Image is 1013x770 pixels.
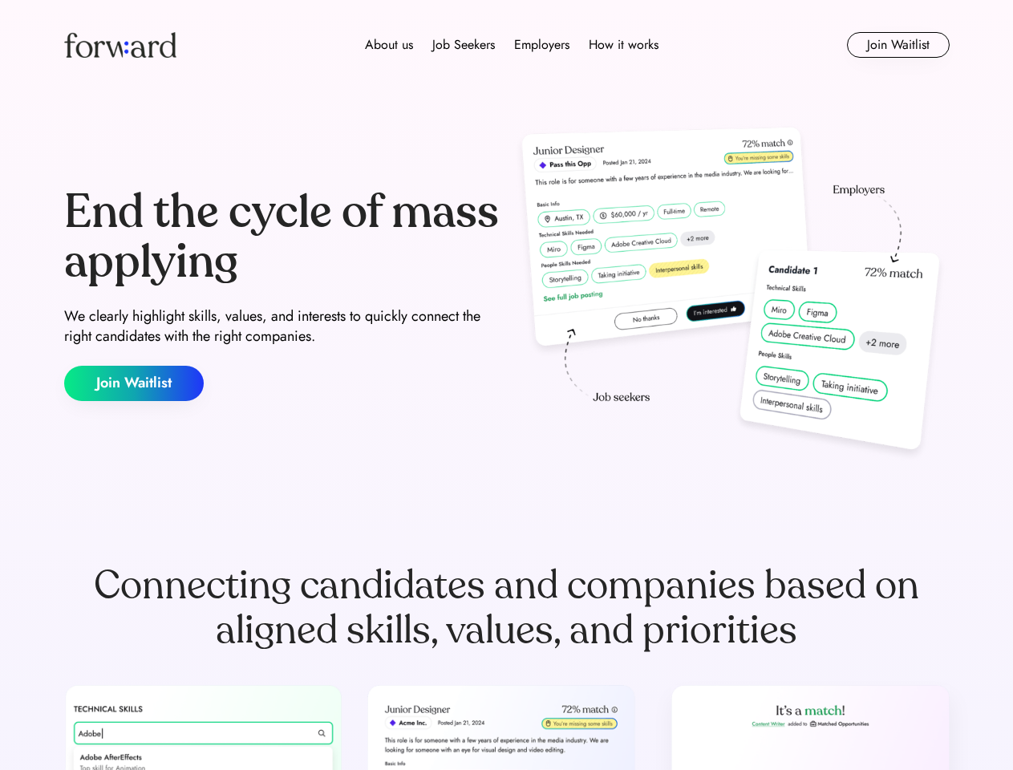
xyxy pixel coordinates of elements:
div: We clearly highlight skills, values, and interests to quickly connect the right candidates with t... [64,306,500,346]
img: hero-image.png [513,122,950,467]
div: How it works [589,35,658,55]
button: Join Waitlist [847,32,950,58]
img: Forward logo [64,32,176,58]
div: Connecting candidates and companies based on aligned skills, values, and priorities [64,563,950,653]
div: End the cycle of mass applying [64,188,500,286]
div: Job Seekers [432,35,495,55]
button: Join Waitlist [64,366,204,401]
div: About us [365,35,413,55]
div: Employers [514,35,569,55]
